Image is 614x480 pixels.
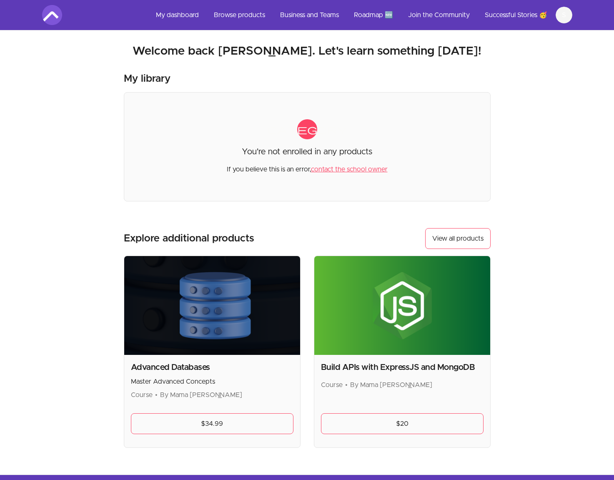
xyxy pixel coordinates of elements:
a: contact the school owner [311,166,388,173]
img: Product image for Build APIs with ExpressJS and MongoDB [314,256,490,355]
a: $20 [321,413,484,434]
span: • [345,382,348,388]
a: View all products [425,228,491,249]
a: Join the Community [401,5,476,25]
span: category [297,119,317,139]
span: Course [131,392,153,398]
span: Course [321,382,343,388]
a: My dashboard [149,5,206,25]
h2: Advanced Databases [131,362,293,373]
span: By Mama [PERSON_NAME] [350,382,432,388]
a: Business and Teams [273,5,346,25]
p: If you believe this is an error, [227,158,388,174]
h2: Welcome back [PERSON_NAME]. Let's learn something [DATE]! [42,44,572,59]
a: Successful Stories 🥳 [478,5,554,25]
h2: Build APIs with ExpressJS and MongoDB [321,362,484,373]
p: Master Advanced Concepts [131,377,293,387]
nav: Main [149,5,572,25]
span: • [155,392,158,398]
h3: My library [124,72,170,85]
a: Browse products [207,5,272,25]
img: Amigoscode logo [42,5,62,25]
img: Product image for Advanced Databases [124,256,300,355]
button: S [556,7,572,23]
h3: Explore additional products [124,232,254,245]
a: Roadmap 🆕 [347,5,400,25]
p: You're not enrolled in any products [242,146,372,158]
a: $34.99 [131,413,293,434]
span: By Mama [PERSON_NAME] [160,392,242,398]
